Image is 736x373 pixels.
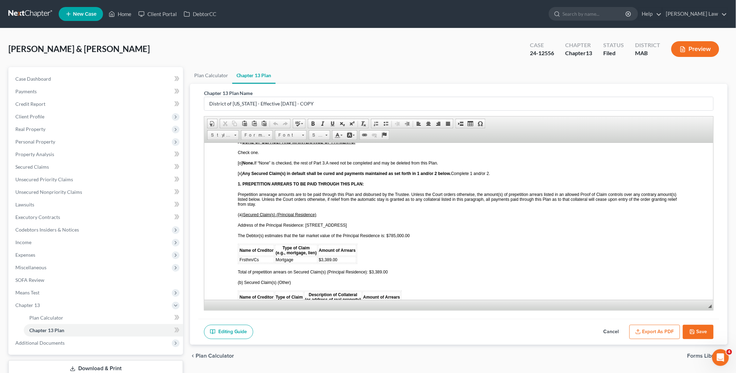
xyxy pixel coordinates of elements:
[663,8,727,20] a: [PERSON_NAME] Law
[196,353,234,359] span: Plan Calculator
[15,302,40,308] span: Chapter 13
[207,119,217,128] a: Document Properties
[309,131,323,140] span: Size
[603,41,624,49] div: Status
[683,325,714,339] button: Save
[15,151,54,157] span: Property Analysis
[105,8,135,20] a: Home
[10,198,183,211] a: Lawsuits
[10,211,183,224] a: Executory Contracts
[204,97,713,110] input: Enter name...
[259,119,269,128] a: Paste from Word
[230,119,240,128] a: Copy
[10,148,183,161] a: Property Analysis
[635,49,660,57] div: MAB
[345,131,357,140] a: Background Color
[10,274,183,286] a: SOFA Review
[15,202,34,207] span: Lawsuits
[204,325,253,339] a: Editing Guide
[466,119,475,128] a: Table
[232,67,276,84] a: Chapter 13 Plan
[370,131,379,140] a: Unlink
[15,340,65,346] span: Additional Documents
[240,119,249,128] a: Paste
[360,131,370,140] a: Link
[687,353,722,359] span: Forms Library
[687,353,728,359] button: Forms Library chevron_right
[241,131,266,140] span: Format
[293,119,305,128] a: Spell Checker
[333,131,345,140] a: Text Color
[635,41,660,49] div: District
[15,126,45,132] span: Real Property
[29,315,63,321] span: Plan Calculator
[8,44,150,54] span: [PERSON_NAME] & [PERSON_NAME]
[207,131,232,140] span: Styles
[443,119,453,128] a: Justify
[379,131,389,140] a: Anchor
[727,349,732,355] span: 4
[475,119,485,128] a: Insert Special Character
[596,325,627,339] button: Cancel
[393,119,402,128] a: Decrease Indent
[603,49,624,57] div: Filed
[530,49,554,57] div: 24-12556
[402,119,412,128] a: Increase Indent
[275,130,307,140] a: Font
[586,50,592,56] span: 13
[15,277,44,283] span: SOFA Review
[15,164,49,170] span: Secured Claims
[204,143,713,300] iframe: Rich Text Editor, document-ckeditor
[629,325,680,339] button: Export as PDF
[249,119,259,128] a: Paste as plain text
[241,130,273,140] a: Format
[24,312,183,324] a: Plan Calculator
[15,114,44,119] span: Client Profile
[15,76,51,82] span: Case Dashboard
[708,305,712,308] span: Resize
[29,327,64,333] span: Chapter 13 Plan
[10,186,183,198] a: Unsecured Nonpriority Claims
[15,88,37,94] span: Payments
[337,119,347,128] a: Subscript
[328,119,337,128] a: Underline
[15,252,35,258] span: Expenses
[190,67,232,84] a: Plan Calculator
[271,119,280,128] a: Undo
[220,119,230,128] a: Cut
[15,214,60,220] span: Executory Contracts
[15,290,39,295] span: Means Test
[639,8,662,20] a: Help
[433,119,443,128] a: Align Right
[207,130,239,140] a: Styles
[10,85,183,98] a: Payments
[190,353,196,359] i: chevron_left
[347,119,357,128] a: Superscript
[15,101,45,107] span: Credit Report
[204,89,253,97] label: Chapter 13 Plan Name
[15,189,82,195] span: Unsecured Nonpriority Claims
[371,119,381,128] a: Insert/Remove Numbered List
[15,239,31,245] span: Income
[280,119,290,128] a: Redo
[275,131,300,140] span: Font
[565,41,592,49] div: Chapter
[424,119,433,128] a: Center
[671,41,719,57] button: Preview
[530,41,554,49] div: Case
[309,130,330,140] a: Size
[101,149,157,159] span: Description of Collateral (or address of real property)
[24,324,183,337] a: Chapter 13 Plan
